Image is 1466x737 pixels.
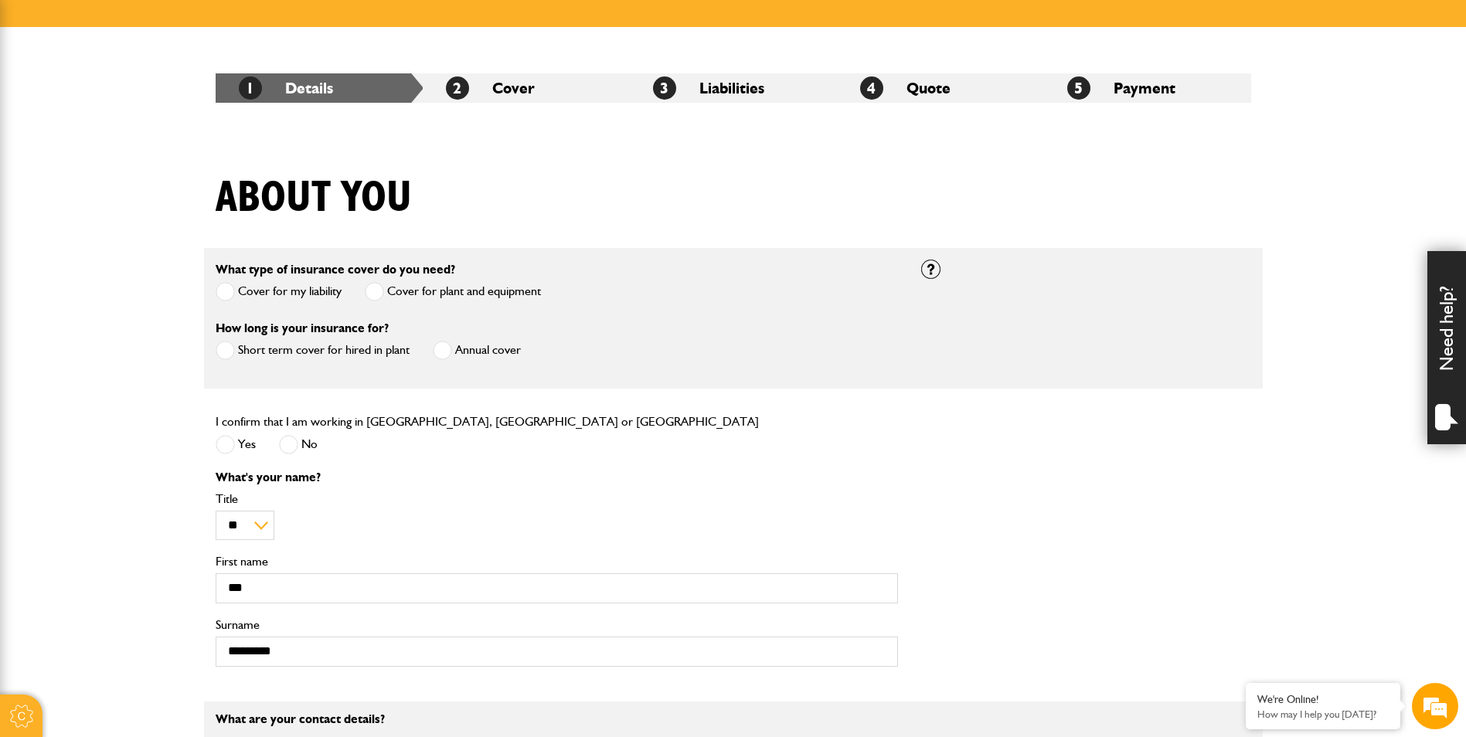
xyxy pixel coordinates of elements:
[216,263,455,276] label: What type of insurance cover do you need?
[216,282,342,301] label: Cover for my liability
[210,476,281,497] em: Start Chat
[860,76,883,100] span: 4
[837,73,1044,103] li: Quote
[253,8,291,45] div: Minimize live chat window
[80,87,260,107] div: Chat with us now
[20,280,282,463] textarea: Type your message and hit 'Enter'
[1067,76,1090,100] span: 5
[216,471,898,484] p: What's your name?
[1257,693,1389,706] div: We're Online!
[20,234,282,268] input: Enter your phone number
[216,322,389,335] label: How long is your insurance for?
[239,76,262,100] span: 1
[1427,251,1466,444] div: Need help?
[26,86,65,107] img: d_20077148190_company_1631870298795_20077148190
[216,435,256,454] label: Yes
[1044,73,1251,103] li: Payment
[433,341,521,360] label: Annual cover
[216,555,898,568] label: First name
[630,73,837,103] li: Liabilities
[365,282,541,301] label: Cover for plant and equipment
[20,188,282,222] input: Enter your email address
[216,493,898,505] label: Title
[423,73,630,103] li: Cover
[216,341,410,360] label: Short term cover for hired in plant
[653,76,676,100] span: 3
[216,172,412,224] h1: About you
[446,76,469,100] span: 2
[1257,708,1389,720] p: How may I help you today?
[216,619,898,631] label: Surname
[216,73,423,103] li: Details
[279,435,318,454] label: No
[216,713,898,725] p: What are your contact details?
[20,143,282,177] input: Enter your last name
[216,416,759,428] label: I confirm that I am working in [GEOGRAPHIC_DATA], [GEOGRAPHIC_DATA] or [GEOGRAPHIC_DATA]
